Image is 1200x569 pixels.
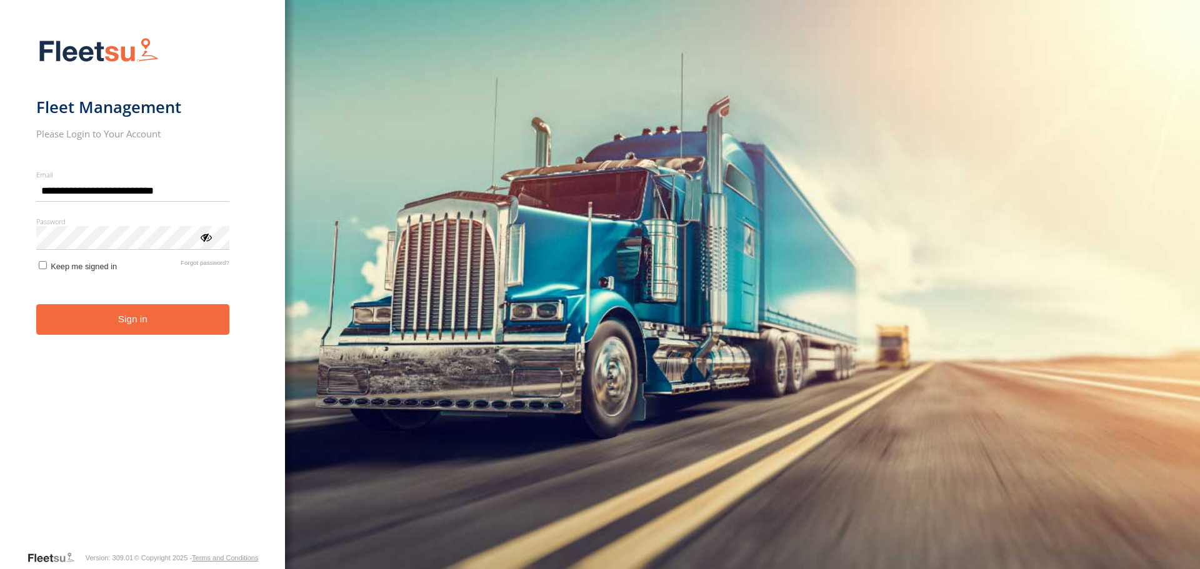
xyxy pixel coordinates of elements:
div: ViewPassword [199,230,212,243]
form: main [36,30,249,550]
img: Fleetsu [36,35,161,67]
h1: Fleet Management [36,97,229,117]
label: Password [36,217,229,226]
span: Keep me signed in [51,262,117,271]
input: Keep me signed in [39,261,47,269]
a: Terms and Conditions [192,554,258,562]
label: Email [36,170,229,179]
div: © Copyright 2025 - [134,554,259,562]
button: Sign in [36,304,229,335]
a: Visit our Website [27,552,84,564]
div: Version: 309.01 [86,554,133,562]
h2: Please Login to Your Account [36,127,229,140]
a: Forgot password? [181,259,229,271]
